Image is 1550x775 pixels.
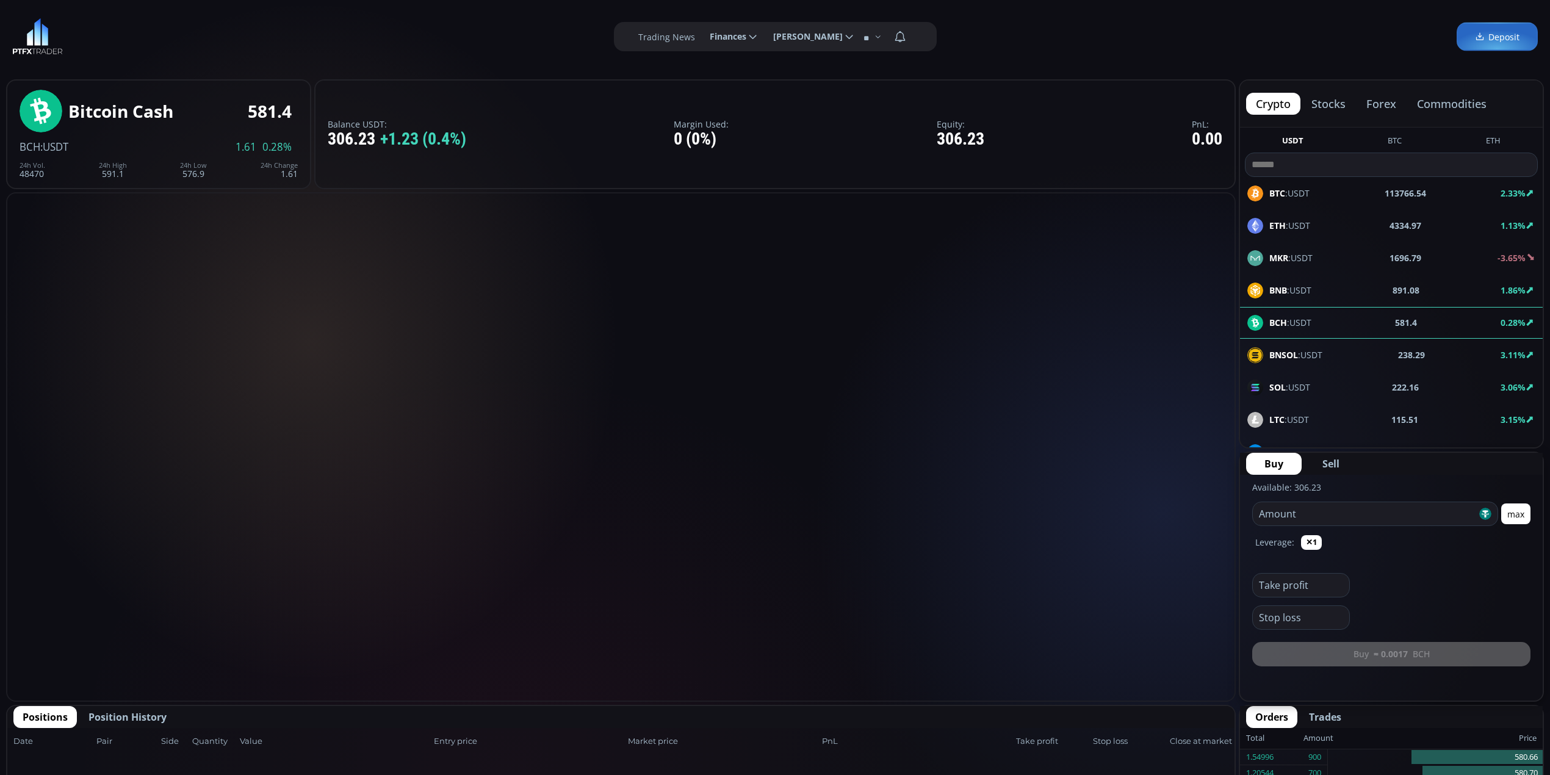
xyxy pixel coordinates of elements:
div: 900 [1308,749,1321,765]
b: -1.53% [1498,446,1526,458]
span: :USDT [1269,413,1309,426]
span: :USDT [40,140,68,154]
b: BTC [1269,187,1285,199]
span: Trades [1309,710,1341,724]
div: 24h Change [261,162,298,169]
span: Deposit [1475,31,1519,43]
div: Bitcoin Cash [68,102,173,121]
button: Position History [79,706,176,728]
b: BNB [1269,284,1287,296]
span: Value [240,735,430,748]
div: 1.54996 [1246,749,1274,765]
b: 3.15% [1501,414,1526,425]
span: Date [13,735,93,748]
b: 115.51 [1391,413,1418,426]
label: Margin Used: [674,120,729,129]
b: -3.65% [1498,252,1526,264]
span: Take profit [1016,735,1089,748]
b: DASH [1269,446,1293,458]
b: 238.29 [1398,348,1425,361]
span: Finances [701,24,746,49]
button: stocks [1302,93,1355,115]
span: Sell [1322,456,1339,471]
div: 24h Vol. [20,162,45,169]
div: 48470 [20,162,45,178]
img: LOGO [12,18,63,55]
b: 3.06% [1501,381,1526,393]
b: 1.86% [1501,284,1526,296]
div: 1.61 [261,162,298,178]
button: Sell [1304,453,1358,475]
div: 306.23 [328,130,466,149]
button: USDT [1277,135,1308,150]
b: LTC [1269,414,1285,425]
span: 1.61 [236,142,256,153]
span: Quantity [192,735,236,748]
button: forex [1357,93,1406,115]
div: 306.23 [937,130,984,149]
span: :USDT [1269,187,1310,200]
label: Balance USDT: [328,120,466,129]
button: BTC [1383,135,1407,150]
a: Deposit [1457,23,1538,51]
button: ✕1 [1301,535,1322,550]
div: 0 (0%) [674,130,729,149]
b: 1696.79 [1390,251,1421,264]
span: :USDT [1269,381,1310,394]
label: Available: 306.23 [1252,481,1321,493]
label: PnL: [1192,120,1222,129]
span: :USDT [1269,284,1311,297]
div: 591.1 [99,162,127,178]
label: Equity: [937,120,984,129]
b: 113766.54 [1385,187,1426,200]
span: [PERSON_NAME] [765,24,843,49]
div: 0.00 [1192,130,1222,149]
label: Trading News [638,31,695,43]
div: 24h High [99,162,127,169]
span: Close at market [1170,735,1228,748]
span: :USDT [1269,219,1310,232]
div: 576.9 [180,162,207,178]
button: Positions [13,706,77,728]
b: 891.08 [1393,284,1419,297]
b: 4334.97 [1390,219,1421,232]
b: 3.11% [1501,349,1526,361]
span: Buy [1264,456,1283,471]
span: Stop loss [1093,735,1166,748]
span: 0.28% [262,142,292,153]
span: Side [161,735,189,748]
b: SOL [1269,381,1286,393]
span: BCH [20,140,40,154]
span: :USDT [1269,251,1313,264]
span: +1.23 (0.4%) [380,130,466,149]
b: 222.16 [1392,381,1419,394]
b: MKR [1269,252,1288,264]
div: Price [1333,730,1537,746]
button: Orders [1246,706,1297,728]
span: Orders [1255,710,1288,724]
span: :USDT [1269,348,1322,361]
b: 2.33% [1501,187,1526,199]
b: BNSOL [1269,349,1298,361]
b: 24.4 [1399,445,1416,458]
button: ETH [1481,135,1505,150]
button: commodities [1407,93,1496,115]
b: 1.13% [1501,220,1526,231]
span: Positions [23,710,68,724]
span: PnL [822,735,1012,748]
div: 24h Low [180,162,207,169]
button: max [1501,503,1530,524]
b: ETH [1269,220,1286,231]
div: Total [1246,730,1303,746]
div: 580.66 [1328,749,1543,766]
div: 581.4 [248,102,292,121]
span: Entry price [434,735,624,748]
span: Pair [96,735,157,748]
div: Amount [1303,730,1333,746]
label: Leverage: [1255,536,1294,549]
button: Trades [1300,706,1350,728]
span: Position History [88,710,167,724]
span: :USDT [1269,445,1317,458]
button: crypto [1246,93,1300,115]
